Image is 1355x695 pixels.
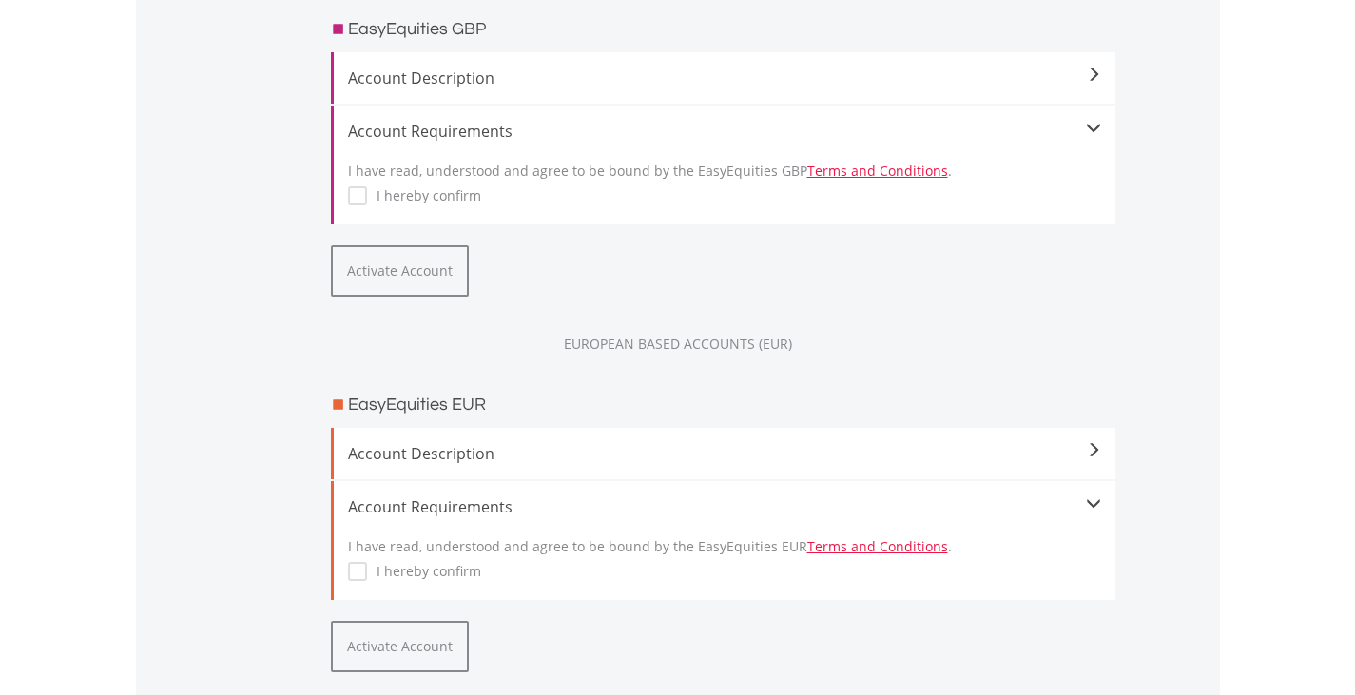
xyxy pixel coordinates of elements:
[348,67,1101,89] span: Account Description
[136,335,1220,354] div: EUROPEAN BASED ACCOUNTS (EUR)
[348,16,486,43] h3: EasyEquities GBP
[348,442,1101,465] span: Account Description
[807,537,948,555] a: Terms and Conditions
[367,186,481,205] label: I hereby confirm
[348,518,1101,586] div: I have read, understood and agree to be bound by the EasyEquities EUR .
[348,143,1101,210] div: I have read, understood and agree to be bound by the EasyEquities GBP .
[348,495,1101,518] div: Account Requirements
[367,562,481,581] label: I hereby confirm
[348,392,486,418] h3: EasyEquities EUR
[331,621,469,672] button: Activate Account
[348,120,1101,143] div: Account Requirements
[331,245,469,297] button: Activate Account
[807,162,948,180] a: Terms and Conditions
